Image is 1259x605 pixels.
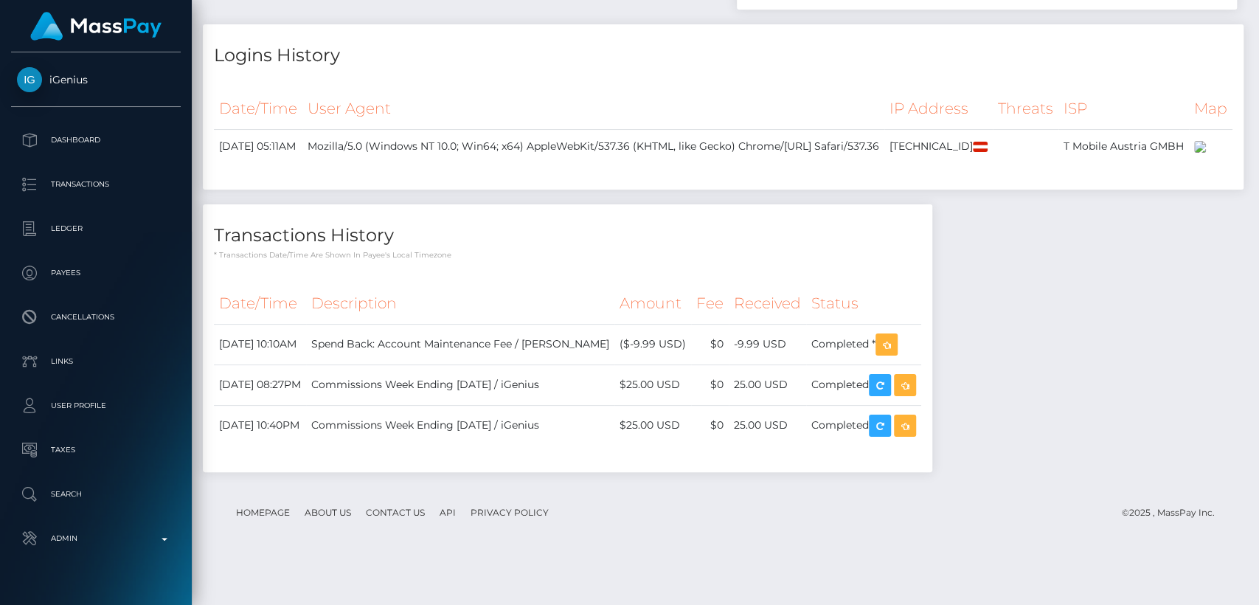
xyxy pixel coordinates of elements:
[17,395,175,417] p: User Profile
[17,218,175,240] p: Ledger
[214,324,306,364] td: [DATE] 10:10AM
[214,223,921,249] h4: Transactions History
[17,173,175,196] p: Transactions
[884,89,993,129] th: IP Address
[691,324,729,364] td: $0
[11,343,181,380] a: Links
[1122,505,1226,521] div: © 2025 , MassPay Inc.
[614,324,691,364] td: ($-9.99 USD)
[691,405,729,446] td: $0
[806,364,921,405] td: Completed
[302,129,884,163] td: Mozilla/5.0 (Windows NT 10.0; Win64; x64) AppleWebKit/537.36 (KHTML, like Gecko) Chrome/[URL] Saf...
[17,129,175,151] p: Dashboard
[993,89,1058,129] th: Threats
[214,364,306,405] td: [DATE] 08:27PM
[1058,89,1189,129] th: ISP
[465,501,555,524] a: Privacy Policy
[214,249,921,260] p: * Transactions date/time are shown in payee's local timezone
[11,210,181,247] a: Ledger
[1189,89,1232,129] th: Map
[884,129,993,163] td: [TECHNICAL_ID]
[806,324,921,364] td: Completed *
[306,324,614,364] td: Spend Back: Account Maintenance Fee / [PERSON_NAME]
[214,283,306,324] th: Date/Time
[11,255,181,291] a: Payees
[360,501,431,524] a: Contact Us
[11,476,181,513] a: Search
[11,73,181,86] span: iGenius
[30,12,162,41] img: MassPay Logo
[11,122,181,159] a: Dashboard
[214,89,302,129] th: Date/Time
[691,364,729,405] td: $0
[306,364,614,405] td: Commissions Week Ending [DATE] / iGenius
[230,501,296,524] a: Homepage
[1194,141,1206,153] img: 200x100
[11,166,181,203] a: Transactions
[306,283,614,324] th: Description
[11,387,181,424] a: User Profile
[214,405,306,446] td: [DATE] 10:40PM
[306,405,614,446] td: Commissions Week Ending [DATE] / iGenius
[691,283,729,324] th: Fee
[806,405,921,446] td: Completed
[299,501,357,524] a: About Us
[11,432,181,469] a: Taxes
[17,262,175,284] p: Payees
[17,528,175,550] p: Admin
[614,283,691,324] th: Amount
[17,439,175,461] p: Taxes
[614,364,691,405] td: $25.00 USD
[17,483,175,505] p: Search
[17,306,175,328] p: Cancellations
[11,520,181,557] a: Admin
[214,43,1232,69] h4: Logins History
[729,324,806,364] td: -9.99 USD
[214,129,302,163] td: [DATE] 05:11AM
[614,405,691,446] td: $25.00 USD
[11,299,181,336] a: Cancellations
[973,142,988,151] img: at.png
[806,283,921,324] th: Status
[729,405,806,446] td: 25.00 USD
[729,364,806,405] td: 25.00 USD
[1058,129,1189,163] td: T Mobile Austria GMBH
[17,67,42,92] img: iGenius
[434,501,462,524] a: API
[302,89,884,129] th: User Agent
[17,350,175,373] p: Links
[729,283,806,324] th: Received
